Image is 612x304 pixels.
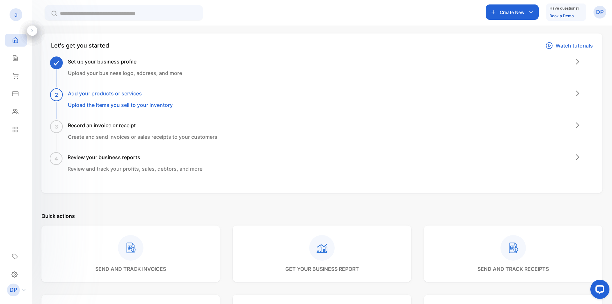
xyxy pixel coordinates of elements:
[10,286,17,294] p: DP
[14,11,18,19] p: a
[51,41,109,50] div: Let's get you started
[55,123,58,130] span: 3
[550,13,574,18] a: Book a Demo
[68,90,173,97] h3: Add your products or services
[486,4,539,20] button: Create New
[545,41,593,50] a: Watch tutorials
[550,5,579,11] p: Have questions?
[596,8,604,16] p: DP
[68,165,202,173] p: Review and track your profits, sales, debtors, and more
[500,9,525,16] p: Create New
[285,265,359,273] p: get your business report
[68,69,182,77] p: Upload your business logo, address, and more
[68,101,173,109] p: Upload the items you sell to your inventory
[68,58,182,65] h3: Set up your business profile
[41,212,602,220] p: Quick actions
[556,42,593,49] p: Watch tutorials
[585,277,612,304] iframe: LiveChat chat widget
[55,91,58,99] span: 2
[68,133,217,141] p: Create and send invoices or sales receipts to your customers
[594,4,606,20] button: DP
[68,153,202,161] h3: Review your business reports
[477,265,549,273] p: send and track receipts
[95,265,166,273] p: send and track invoices
[55,155,58,162] span: 4
[68,122,217,129] h3: Record an invoice or receipt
